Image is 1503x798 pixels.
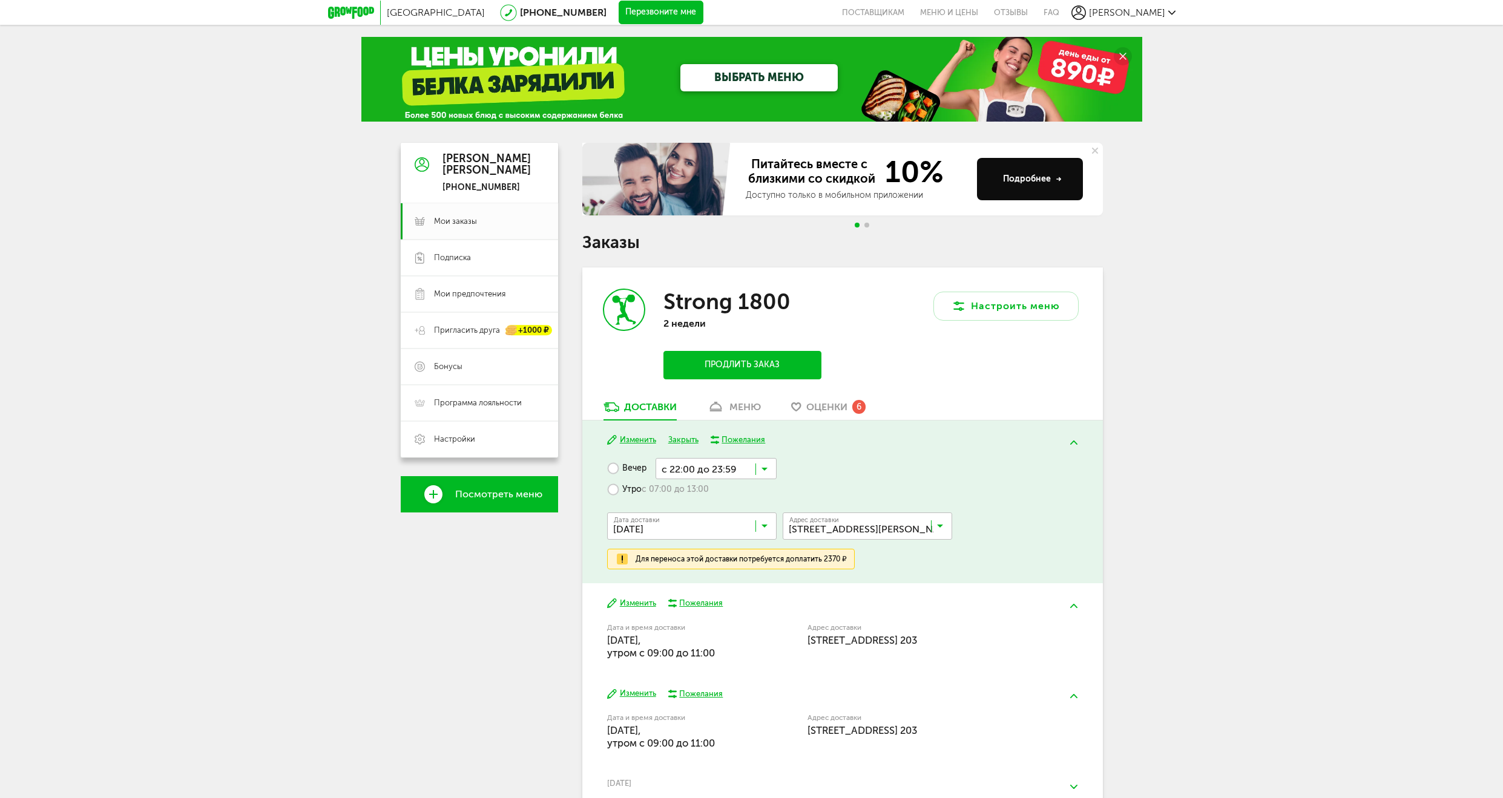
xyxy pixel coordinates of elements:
[597,401,683,420] a: Доставки
[401,276,558,312] a: Мои предпочтения
[746,189,967,201] div: Доступно только в мобильном приложении
[401,421,558,457] a: Настройки
[455,489,542,500] span: Посмотреть меню
[789,517,839,523] span: Адрес доставки
[434,289,505,299] span: Мои предпочтения
[434,216,477,227] span: Мои заказы
[785,401,872,420] a: Оценки 6
[607,479,709,500] label: Утро
[642,484,709,495] span: с 07:00 до 13:00
[607,634,715,659] span: [DATE], утром c 09:00 до 11:00
[401,203,558,240] a: Мои заказы
[1070,785,1077,789] img: arrow-down-green.fb8ae4f.svg
[680,64,838,91] a: ВЫБРАТЬ МЕНЮ
[387,7,485,18] span: [GEOGRAPHIC_DATA]
[434,325,500,336] span: Пригласить друга
[401,348,558,385] a: Бонусы
[722,434,765,445] div: Пожелания
[434,397,522,408] span: Программа лояльности
[807,724,917,736] span: [STREET_ADDRESS] 203
[1003,173,1062,185] div: Подробнее
[807,715,1033,721] label: Адрес доставки
[1070,440,1077,445] img: arrow-up-green.5eb5f82.svg
[607,624,746,631] label: Дата и время доставки
[434,434,475,445] span: Настройки
[852,400,866,413] div: 6
[442,153,531,177] div: [PERSON_NAME] [PERSON_NAME]
[746,157,878,187] span: Питайтесь вместе с близкими со скидкой
[607,688,656,699] button: Изменить
[806,401,847,413] span: Оценки
[1070,604,1077,608] img: arrow-up-green.5eb5f82.svg
[668,598,723,609] button: Пожелания
[663,351,821,379] button: Продлить заказ
[506,325,552,336] div: +1000 ₽
[401,385,558,421] a: Программа лояльности
[607,598,656,609] button: Изменить
[619,1,703,25] button: Перезвоните мне
[636,554,847,564] div: Для переноса этой доставки потребуется доплатить 2370 ₽
[668,688,723,699] button: Пожелания
[679,688,723,699] div: Пожелания
[607,458,646,479] label: Вечер
[864,223,869,227] span: Go to slide 2
[582,143,734,215] img: family-banner.579af9d.jpg
[1070,694,1077,698] img: arrow-up-green.5eb5f82.svg
[401,476,558,512] a: Посмотреть меню
[701,401,767,420] a: меню
[729,401,761,413] div: меню
[807,624,1033,631] label: Адрес доставки
[668,434,699,446] button: Закрыть
[663,318,821,329] p: 2 недели
[607,779,1077,788] div: [DATE]
[807,634,917,646] span: [STREET_ADDRESS] 203
[679,598,723,609] div: Пожелания
[434,252,471,263] span: Подписка
[615,552,630,566] img: exclamation.e9fa021.svg
[442,182,531,193] div: [PHONE_NUMBER]
[1089,7,1165,18] span: [PERSON_NAME]
[855,223,860,227] span: Go to slide 1
[663,289,791,315] h3: Strong 1800
[401,312,558,348] a: Пригласить друга +1000 ₽
[711,434,766,445] button: Пожелания
[520,7,607,18] a: [PHONE_NUMBER]
[607,434,656,446] button: Изменить
[401,240,558,276] a: Подписка
[614,517,660,523] span: Дата доставки
[977,158,1083,200] button: Подробнее
[434,361,462,372] span: Бонусы
[878,157,944,187] span: 10%
[607,715,746,721] label: Дата и время доставки
[933,292,1079,321] button: Настроить меню
[582,235,1103,250] h1: Заказы
[607,724,715,749] span: [DATE], утром c 09:00 до 11:00
[624,401,677,413] div: Доставки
